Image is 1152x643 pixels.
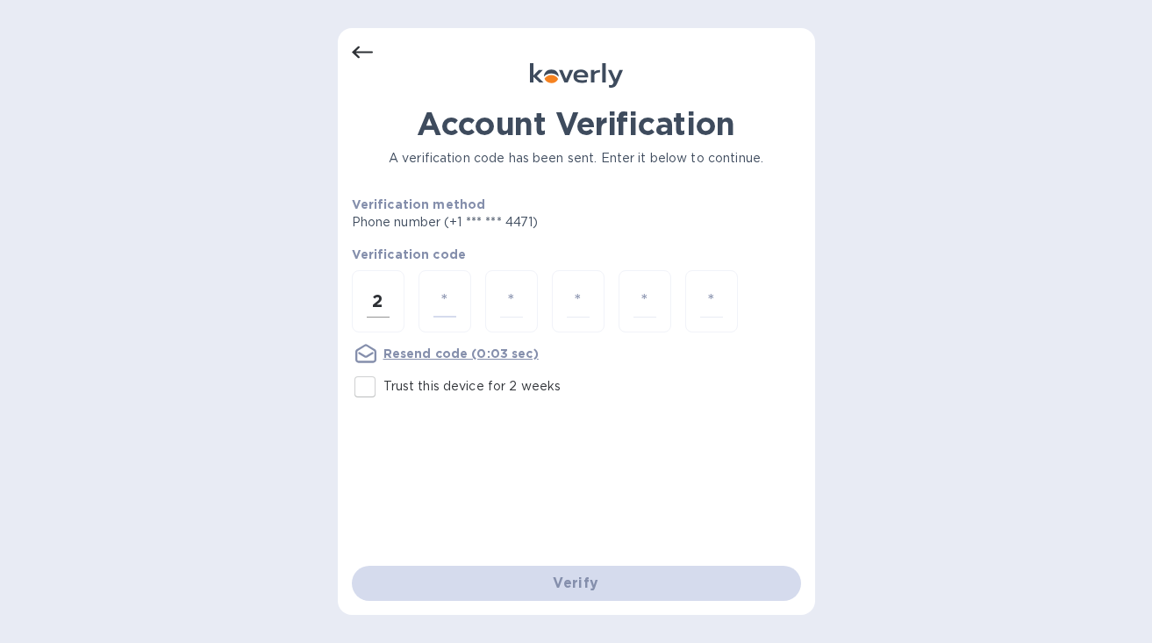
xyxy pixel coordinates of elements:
[352,246,801,263] p: Verification code
[352,213,673,232] p: Phone number (+1 *** *** 4471)
[352,105,801,142] h1: Account Verification
[383,347,539,361] u: Resend code (0:03 sec)
[352,149,801,168] p: A verification code has been sent. Enter it below to continue.
[383,377,562,396] p: Trust this device for 2 weeks
[352,197,486,211] b: Verification method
